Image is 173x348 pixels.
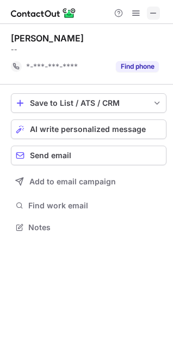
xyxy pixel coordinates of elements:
div: -- [11,45,166,55]
button: save-profile-one-click [11,93,166,113]
div: [PERSON_NAME] [11,33,84,44]
div: Save to List / ATS / CRM [30,99,147,107]
img: ContactOut v5.3.10 [11,7,76,20]
span: Notes [28,223,162,232]
span: AI write personalized message [30,125,146,134]
button: Send email [11,146,166,165]
button: Notes [11,220,166,235]
button: Find work email [11,198,166,213]
button: AI write personalized message [11,119,166,139]
span: Find work email [28,201,162,211]
span: Add to email campaign [29,177,116,186]
button: Add to email campaign [11,172,166,191]
button: Reveal Button [116,61,159,72]
span: Send email [30,151,71,160]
